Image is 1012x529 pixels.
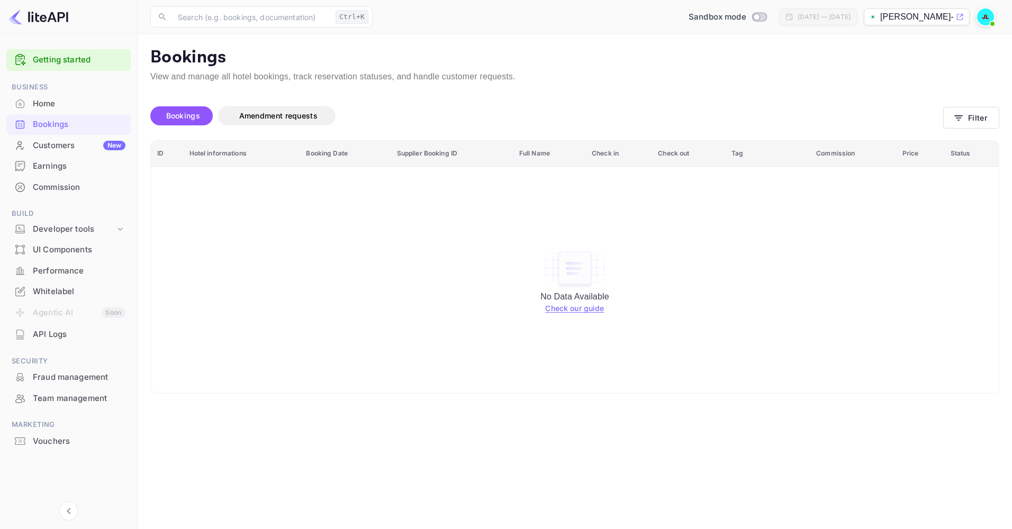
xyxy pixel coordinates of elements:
div: Switch to Production mode [684,11,771,23]
div: New [103,141,125,150]
div: Bookings [33,118,125,131]
th: Supplier Booking ID [391,141,513,167]
div: CustomersNew [6,135,131,156]
span: Bookings [166,111,200,120]
span: Build [6,208,131,220]
img: empty-state-table.svg [543,246,607,290]
div: Commission [6,177,131,198]
img: LiteAPI logo [8,8,68,25]
div: Whitelabel [6,281,131,302]
th: Check in [585,141,652,167]
button: Collapse navigation [59,501,78,521]
th: Check out [652,141,725,167]
th: Price [896,141,944,167]
th: Full Name [513,141,585,167]
div: Commission [33,181,125,194]
div: Team management [6,388,131,409]
a: Bookings [6,114,131,134]
div: [DATE] — [DATE] [798,12,851,22]
div: Performance [6,261,131,281]
a: Fraud management [6,367,131,387]
div: Home [6,94,131,114]
div: API Logs [6,324,131,345]
a: Vouchers [6,431,131,451]
div: UI Components [33,244,125,256]
th: Hotel informations [183,141,300,167]
a: Commission [6,177,131,197]
div: Vouchers [33,435,125,448]
a: Performance [6,261,131,280]
div: Getting started [6,49,131,71]
div: Fraud management [33,371,125,384]
a: Home [6,94,131,113]
span: Security [6,355,131,367]
a: Team management [6,388,131,408]
th: Status [944,141,999,167]
table: booking table [151,141,999,393]
th: Commission [810,141,896,167]
div: Performance [33,265,125,277]
a: UI Components [6,240,131,259]
span: Amendment requests [239,111,318,120]
span: Marketing [6,419,131,431]
div: Customers [33,140,125,152]
img: Joenel Kurt Ruzzell Livara [977,8,994,25]
th: ID [151,141,183,167]
a: Whitelabel [6,281,131,301]
div: Developer tools [33,223,115,235]
p: Bookings [150,47,999,68]
div: Fraud management [6,367,131,388]
button: Filter [943,107,999,129]
div: Team management [33,393,125,405]
p: No Data Available [540,290,609,303]
th: Booking Date [300,141,390,167]
p: View and manage all hotel bookings, track reservation statuses, and handle customer requests. [150,70,999,83]
div: UI Components [6,240,131,260]
a: Check our guide [545,304,604,313]
div: Whitelabel [33,286,125,298]
input: Search (e.g. bookings, documentation) [171,6,331,28]
div: Developer tools [6,220,131,239]
a: CustomersNew [6,135,131,155]
span: Business [6,81,131,93]
div: Earnings [33,160,125,172]
div: Vouchers [6,431,131,452]
span: Sandbox mode [689,11,746,23]
div: Ctrl+K [336,10,368,24]
div: Home [33,98,125,110]
p: [PERSON_NAME]-li... [880,11,954,23]
a: Getting started [33,54,125,66]
div: account-settings tabs [150,106,943,125]
div: Bookings [6,114,131,135]
div: API Logs [33,329,125,341]
div: Earnings [6,156,131,177]
a: API Logs [6,324,131,344]
th: Tag [725,141,810,167]
a: Earnings [6,156,131,176]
